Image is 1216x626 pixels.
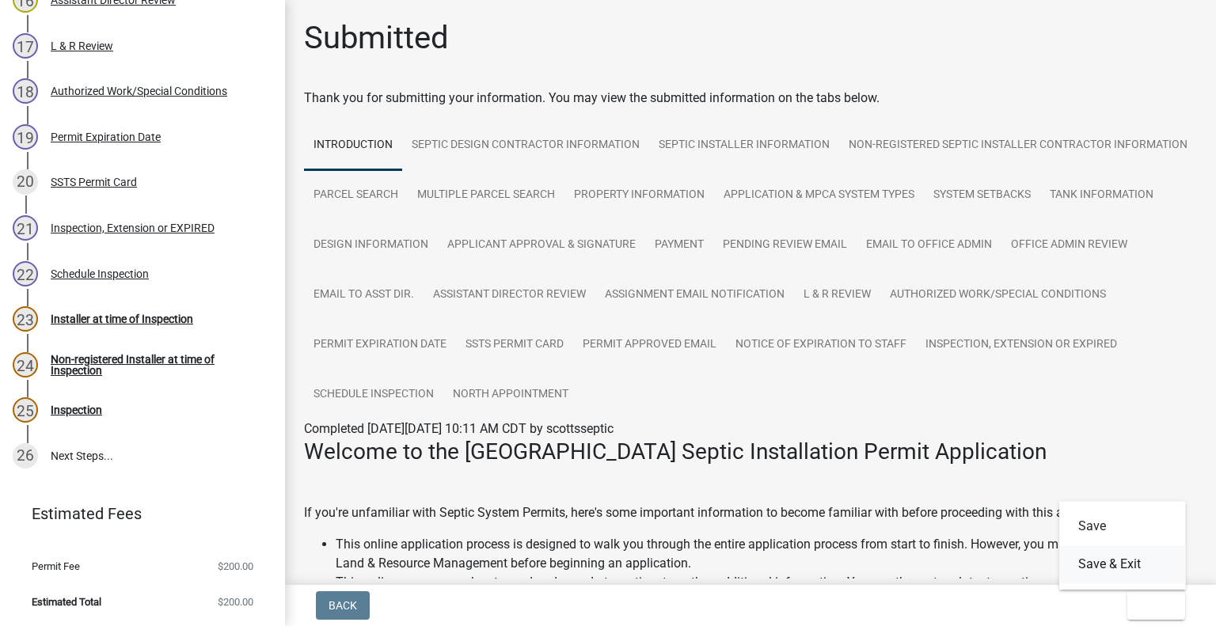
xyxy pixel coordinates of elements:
[13,498,260,529] a: Estimated Fees
[336,535,1197,573] li: This online application process is designed to walk you through the entire application process fr...
[443,370,578,420] a: North Appointment
[13,215,38,241] div: 21
[564,170,714,221] a: Property Information
[726,320,916,370] a: Notice of Expiration to Staff
[1040,170,1163,221] a: Tank Information
[218,597,253,607] span: $200.00
[32,561,80,571] span: Permit Fee
[336,573,1197,611] li: This online process can be stopped and saved at any time to gather additional information. You ca...
[713,220,857,271] a: Pending review Email
[304,503,1197,522] p: If you're unfamiliar with Septic System Permits, here's some important information to become fami...
[402,120,649,171] a: Septic Design Contractor Information
[304,120,402,171] a: Introduction
[51,176,137,188] div: SSTS Permit Card
[304,89,1197,108] div: Thank you for submitting your information. You may view the submitted information on the tabs below.
[51,222,215,233] div: Inspection, Extension or EXPIRED
[51,131,161,142] div: Permit Expiration Date
[1127,591,1185,620] button: Exit
[916,320,1127,370] a: Inspection, Extension or EXPIRED
[649,120,839,171] a: Septic Installer Information
[573,320,726,370] a: Permit Approved Email
[13,33,38,59] div: 17
[924,170,1040,221] a: System Setbacks
[456,320,573,370] a: SSTS Permit Card
[794,270,880,321] a: L & R Review
[304,19,449,57] h1: Submitted
[304,370,443,420] a: Schedule Inspection
[1059,501,1186,590] div: Exit
[304,170,408,221] a: Parcel search
[13,261,38,286] div: 22
[1059,507,1186,545] button: Save
[304,220,438,271] a: Design Information
[304,270,424,321] a: Email to Asst Dir.
[1059,545,1186,583] button: Save & Exit
[51,40,113,51] div: L & R Review
[880,270,1115,321] a: Authorized Work/Special Conditions
[438,220,645,271] a: Applicant Approval & Signature
[595,270,794,321] a: Assignment Email Notification
[13,169,38,195] div: 20
[51,268,149,279] div: Schedule Inspection
[13,443,38,469] div: 26
[218,561,253,571] span: $200.00
[51,404,102,415] div: Inspection
[51,354,260,376] div: Non-registered Installer at time of Inspection
[714,170,924,221] a: Application & MPCA System Types
[51,85,227,97] div: Authorized Work/Special Conditions
[408,170,564,221] a: Multiple Parcel Search
[304,438,1197,465] h3: Welcome to the [GEOGRAPHIC_DATA] Septic Installation Permit Application
[424,270,595,321] a: Assistant Director Review
[316,591,370,620] button: Back
[13,78,38,104] div: 18
[1140,599,1163,612] span: Exit
[32,597,101,607] span: Estimated Total
[13,124,38,150] div: 19
[857,220,1001,271] a: Email to Office Admin
[839,120,1197,171] a: Non-registered Septic Installer Contractor Information
[51,313,193,324] div: Installer at time of Inspection
[13,306,38,332] div: 23
[304,320,456,370] a: Permit Expiration Date
[645,220,713,271] a: Payment
[329,599,357,612] span: Back
[304,421,614,436] span: Completed [DATE][DATE] 10:11 AM CDT by scottsseptic
[1001,220,1137,271] a: Office Admin Review
[13,397,38,423] div: 25
[13,352,38,377] div: 24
